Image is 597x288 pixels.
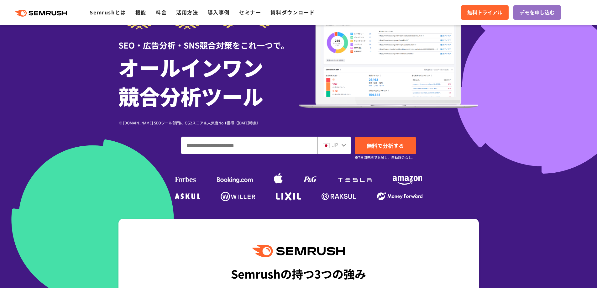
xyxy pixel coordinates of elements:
a: 料金 [156,8,167,16]
span: 無料で分析する [367,142,404,149]
span: JP [332,141,338,149]
div: ※ [DOMAIN_NAME] SEOツール部門にてG2スコア＆人気度No.1獲得（[DATE]時点） [118,120,299,126]
span: デモを申し込む [520,8,555,17]
span: 無料トライアル [467,8,502,17]
div: Semrushの持つ3つの強み [231,262,366,285]
a: 活用方法 [176,8,198,16]
h1: オールインワン 競合分析ツール [118,53,299,110]
a: 無料で分析する [355,137,416,154]
a: セミナー [239,8,261,16]
a: Semrushとは [90,8,126,16]
a: 資料ダウンロード [270,8,315,16]
input: ドメイン、キーワードまたはURLを入力してください [181,137,317,154]
small: ※7日間無料でお試し。自動課金なし。 [355,154,415,160]
a: 機能 [135,8,146,16]
a: 無料トライアル [461,5,509,20]
a: 導入事例 [208,8,230,16]
a: デモを申し込む [513,5,561,20]
img: Semrush [252,245,344,257]
div: SEO・広告分析・SNS競合対策をこれ一つで。 [118,29,299,51]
